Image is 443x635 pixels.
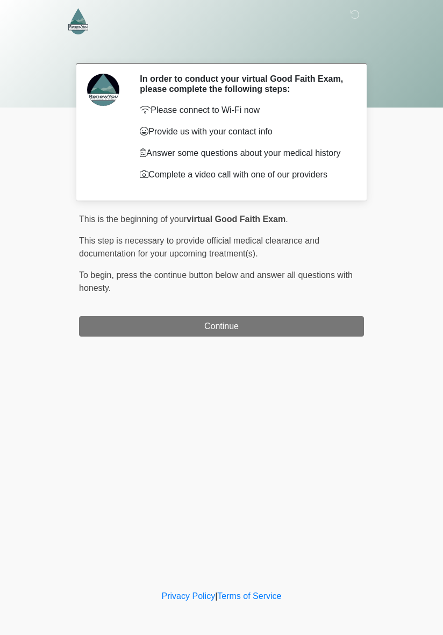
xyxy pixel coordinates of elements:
a: Privacy Policy [162,591,216,601]
span: press the continue button below and answer all questions with honesty. [79,270,353,292]
a: | [215,591,217,601]
a: Terms of Service [217,591,281,601]
p: Provide us with your contact info [140,125,348,138]
span: This step is necessary to provide official medical clearance and documentation for your upcoming ... [79,236,319,258]
img: Agent Avatar [87,74,119,106]
h1: ‎ ‎ ‎ [71,39,372,59]
span: To begin, [79,270,116,280]
button: Continue [79,316,364,337]
p: Please connect to Wi-Fi now [140,104,348,117]
span: This is the beginning of your [79,215,187,224]
img: RenewYou IV Hydration and Wellness Logo [68,8,88,34]
p: Complete a video call with one of our providers [140,168,348,181]
p: Answer some questions about your medical history [140,147,348,160]
strong: virtual Good Faith Exam [187,215,285,224]
span: . [285,215,288,224]
h2: In order to conduct your virtual Good Faith Exam, please complete the following steps: [140,74,348,94]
